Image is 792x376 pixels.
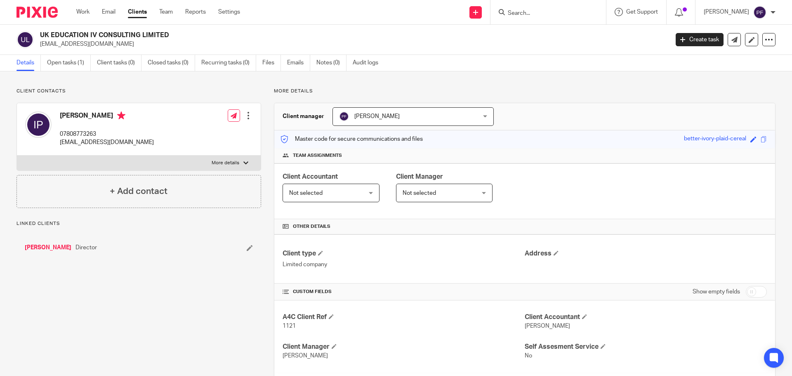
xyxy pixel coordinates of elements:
[128,8,147,16] a: Clients
[110,185,167,198] h4: + Add contact
[280,135,423,143] p: Master code for secure communications and files
[60,138,154,147] p: [EMAIL_ADDRESS][DOMAIN_NAME]
[283,343,525,351] h4: Client Manager
[25,244,71,252] a: [PERSON_NAME]
[704,8,749,16] p: [PERSON_NAME]
[25,111,52,138] img: svg%3E
[274,88,775,95] p: More details
[354,114,400,119] span: [PERSON_NAME]
[262,55,281,71] a: Files
[212,160,239,166] p: More details
[76,8,90,16] a: Work
[676,33,724,46] a: Create task
[684,135,746,144] div: better-ivory-plaid-cereal
[753,6,766,19] img: svg%3E
[525,343,767,351] h4: Self Assesment Service
[283,313,525,322] h4: A4C Client Ref
[525,313,767,322] h4: Client Accountant
[283,289,525,295] h4: CUSTOM FIELDS
[339,111,349,121] img: svg%3E
[185,8,206,16] a: Reports
[16,7,58,18] img: Pixie
[396,173,443,180] span: Client Manager
[283,353,328,359] span: [PERSON_NAME]
[16,55,41,71] a: Details
[283,323,296,329] span: 1121
[102,8,115,16] a: Email
[148,55,195,71] a: Closed tasks (0)
[283,173,338,180] span: Client Accountant
[40,31,539,40] h2: UK EDUCATION IV CONSULTING LIMITED
[316,55,346,71] a: Notes (0)
[47,55,91,71] a: Open tasks (1)
[525,353,532,359] span: No
[40,40,663,48] p: [EMAIL_ADDRESS][DOMAIN_NAME]
[525,323,570,329] span: [PERSON_NAME]
[60,130,154,138] p: 07808773263
[289,190,323,196] span: Not selected
[287,55,310,71] a: Emails
[403,190,436,196] span: Not selected
[353,55,384,71] a: Audit logs
[693,288,740,296] label: Show empty fields
[60,111,154,122] h4: [PERSON_NAME]
[16,88,261,95] p: Client contacts
[218,8,240,16] a: Settings
[283,249,525,258] h4: Client type
[16,220,261,227] p: Linked clients
[507,10,581,17] input: Search
[293,152,342,159] span: Team assignments
[117,111,125,120] i: Primary
[16,31,34,48] img: svg%3E
[75,244,97,252] span: Director
[525,249,767,258] h4: Address
[97,55,141,71] a: Client tasks (0)
[159,8,173,16] a: Team
[283,112,324,121] h3: Client manager
[283,260,525,269] p: Limited company
[201,55,256,71] a: Recurring tasks (0)
[626,9,658,15] span: Get Support
[293,223,330,230] span: Other details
